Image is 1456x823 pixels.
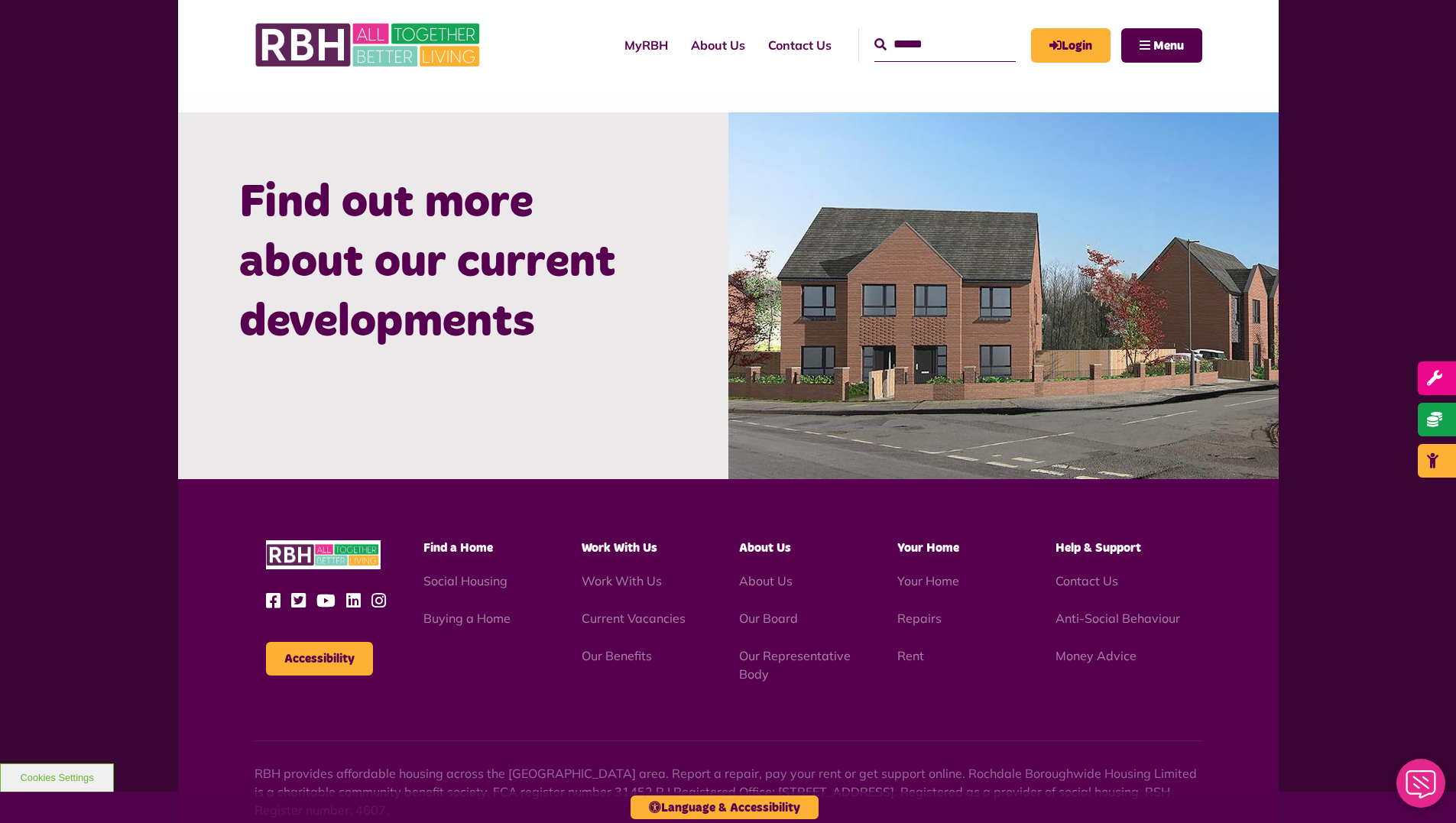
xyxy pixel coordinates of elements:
p: RBH provides affordable housing across the [GEOGRAPHIC_DATA] area. Report a repair, pay your rent... [255,764,1202,819]
a: Our Benefits [582,648,652,663]
a: Our Representative Body [739,648,851,682]
button: Accessibility [266,642,373,676]
span: Find a Home [423,542,493,554]
a: Contact Us [1056,573,1118,588]
span: About Us [739,542,791,554]
a: Contact Us [757,24,843,66]
span: Your Home [897,542,959,554]
span: Help & Support [1056,542,1141,554]
a: Rent [897,648,924,663]
button: Language & Accessibility [631,795,819,819]
a: Your Home [897,573,959,588]
a: Anti-Social Behaviour [1056,611,1180,626]
input: Search [874,28,1016,61]
a: Repairs [897,611,942,626]
iframe: Netcall Web Assistant for live chat [1387,754,1456,823]
h2: Find out more about our current developments [239,173,667,352]
img: RBH [266,540,381,570]
a: Buying a Home [423,611,511,626]
img: RBH [255,15,484,75]
a: Current Vacancies [582,611,686,626]
a: About Us [739,573,793,588]
a: Social Housing - open in a new tab [423,573,507,588]
a: About Us [679,24,757,66]
a: Our Board [739,611,798,626]
span: Work With Us [582,542,657,554]
img: New RBH homes at Peel Lane, Heywood [728,112,1279,479]
a: MyRBH [613,24,679,66]
a: Money Advice [1056,648,1137,663]
span: Menu [1153,40,1184,52]
a: Work With Us [582,573,662,588]
a: MyRBH [1031,28,1111,63]
button: Navigation [1121,28,1202,63]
